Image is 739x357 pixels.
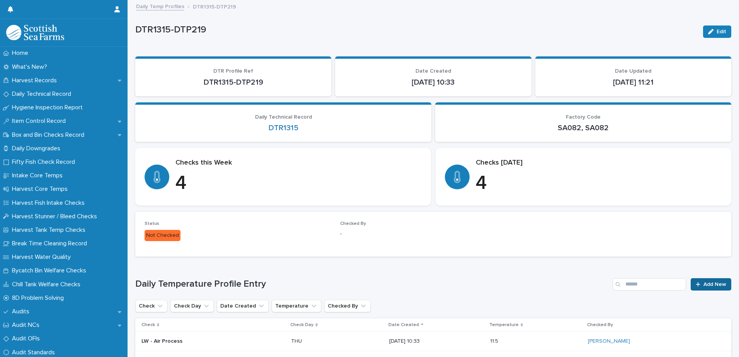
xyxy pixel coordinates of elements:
[141,321,155,329] p: Check
[145,78,322,87] p: DTR1315-DTP219
[9,267,92,274] p: Bycatch Bin Welfare Checks
[9,158,81,166] p: Fifty Fish Check Record
[9,77,63,84] p: Harvest Records
[9,117,72,125] p: Item Control Record
[489,321,519,329] p: Temperature
[9,63,53,71] p: What's New?
[269,123,298,133] a: DTR1315
[175,172,422,195] p: 4
[444,123,722,133] p: SA082, SA082
[9,240,93,247] p: Break Time Cleaning Record
[9,199,91,207] p: Harvest Fish Intake Checks
[389,338,484,345] p: [DATE] 10:33
[9,213,103,220] p: Harvest Stunner / Bleed Checks
[6,25,64,40] img: mMrefqRFQpe26GRNOUkG
[9,321,46,329] p: Audit NCs
[545,78,722,87] p: [DATE] 11:21
[703,25,731,38] button: Edit
[136,2,184,10] a: Daily Temp Profiles
[340,230,526,238] p: -
[9,145,66,152] p: Daily Downgrades
[613,278,686,291] input: Search
[9,335,46,342] p: Audit OFIs
[9,131,90,139] p: Box and Bin Checks Record
[476,172,722,195] p: 4
[135,331,731,351] tr: LW - Air ProcessTHUTHU [DATE] 10:3311.511.5 [PERSON_NAME]
[615,68,651,74] span: Date Updated
[566,114,601,120] span: Factory Code
[291,337,303,345] p: THU
[145,230,180,241] div: Not Checked
[9,226,92,234] p: Harvest Tank Temp Checks
[9,172,69,179] p: Intake Core Temps
[9,308,36,315] p: Audits
[703,282,726,287] span: Add New
[9,104,89,111] p: Hygiene Inspection Report
[9,253,77,261] p: Harvest Water Quality
[9,185,74,193] p: Harvest Core Temps
[691,278,731,291] a: Add New
[340,221,366,226] span: Checked By
[9,90,77,98] p: Daily Technical Record
[388,321,419,329] p: Date Created
[145,221,159,226] span: Status
[141,338,277,345] p: LW - Air Process
[135,24,697,36] p: DTR1315-DTP219
[490,337,500,345] p: 11.5
[344,78,522,87] p: [DATE] 10:33
[255,114,312,120] span: Daily Technical Record
[587,321,613,329] p: Checked By
[9,294,70,302] p: 8D Problem Solving
[324,300,371,312] button: Checked By
[135,300,167,312] button: Check
[717,29,726,34] span: Edit
[9,281,87,288] p: Chill Tank Welfare Checks
[9,349,61,356] p: Audit Standards
[170,300,214,312] button: Check Day
[290,321,313,329] p: Check Day
[9,49,34,57] p: Home
[415,68,451,74] span: Date Created
[213,68,253,74] span: DTR Profile Ref
[217,300,269,312] button: Date Created
[476,159,722,167] p: Checks [DATE]
[135,279,610,290] h1: Daily Temperature Profile Entry
[193,2,236,10] p: DTR1315-DTP219
[272,300,321,312] button: Temperature
[175,159,422,167] p: Checks this Week
[588,338,630,345] a: [PERSON_NAME]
